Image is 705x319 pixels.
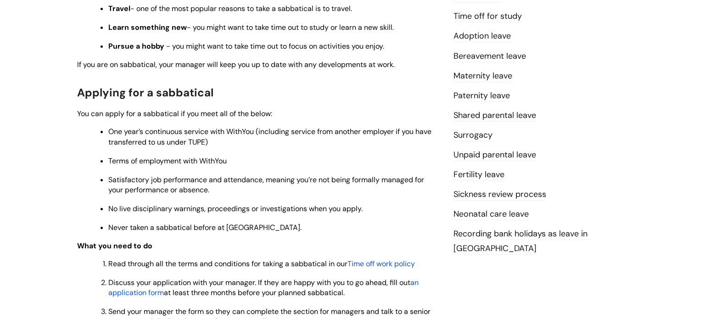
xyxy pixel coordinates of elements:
a: Shared parental leave [453,110,536,122]
a: Neonatal care leave [453,208,529,220]
a: Bereavement leave [453,50,526,62]
strong: Travel [108,4,130,13]
span: Discuss your application with your manager. If they are happy with you to go ahead, fill out [108,278,410,287]
a: Recording bank holidays as leave in [GEOGRAPHIC_DATA] [453,228,587,255]
span: Satisfactory job performance and attendance, meaning you’re not being formally managed for your p... [108,175,424,195]
span: - you might want to take time out to study or learn a new skill. [187,22,394,32]
span: Terms of employment with WithYou [108,156,227,166]
strong: Learn something new [108,22,187,32]
span: Read through all the terms and conditions for taking a sabbatical in our [108,259,347,269]
a: Time off for study [453,11,522,22]
span: Never taken a sabbatical before at [GEOGRAPHIC_DATA]. [108,223,302,232]
span: You can apply for a sabbatical if you meet all of the below: [77,109,272,118]
span: One year’s continuous service with WithYou (including service from another employer if you have t... [108,127,431,146]
a: an application form [108,278,419,297]
a: Time off work policy [347,259,415,269]
span: What you need to do [77,241,152,251]
span: at least three months before your planned sabbatical. [164,288,345,297]
span: If you are on sabbatical, your manager will keep you up to date with any developments at work. [77,60,395,69]
span: - you might want to take time out to focus on activities you enjoy. [166,41,384,51]
span: No live disciplinary warnings, proceedings or investigations when you apply. [108,204,363,213]
strong: Pursue a hobby [108,41,164,51]
a: Surrogacy [453,129,492,141]
span: - one of the most popular reasons to take a sabbatical is to travel. [130,4,352,13]
a: Fertility leave [453,169,504,181]
a: Adoption leave [453,30,511,42]
a: Sickness review process [453,189,546,201]
span: Applying for a sabbatical [77,85,213,100]
a: Maternity leave [453,70,512,82]
a: Paternity leave [453,90,510,102]
a: Unpaid parental leave [453,149,536,161]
